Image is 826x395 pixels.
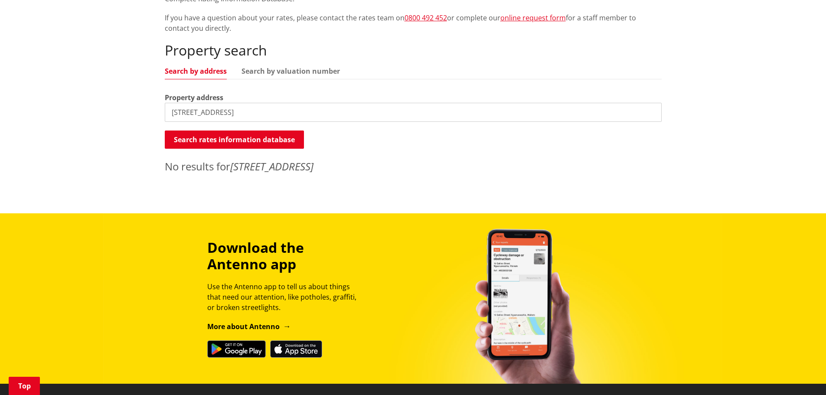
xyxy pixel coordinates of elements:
button: Search rates information database [165,131,304,149]
img: Get it on Google Play [207,340,266,358]
p: Use the Antenno app to tell us about things that need our attention, like potholes, graffiti, or ... [207,281,364,313]
a: Top [9,377,40,395]
a: Search by valuation number [242,68,340,75]
iframe: Messenger Launcher [786,359,817,390]
a: Search by address [165,68,227,75]
a: online request form [500,13,566,23]
h2: Property search [165,42,662,59]
a: 0800 492 452 [405,13,447,23]
label: Property address [165,92,223,103]
img: Download on the App Store [270,340,322,358]
input: e.g. Duke Street NGARUAWAHIA [165,103,662,122]
p: If you have a question about your rates, please contact the rates team on or complete our for a s... [165,13,662,33]
a: More about Antenno [207,322,291,331]
em: [STREET_ADDRESS] [230,159,313,173]
p: No results for [165,159,662,174]
h3: Download the Antenno app [207,239,364,273]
